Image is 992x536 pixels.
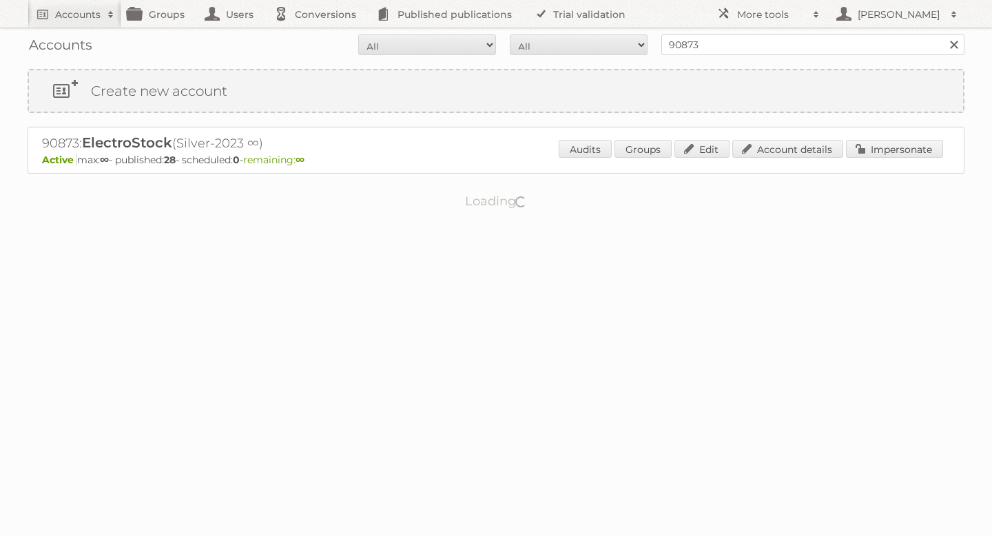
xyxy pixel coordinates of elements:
[559,140,612,158] a: Audits
[846,140,943,158] a: Impersonate
[614,140,672,158] a: Groups
[422,187,571,215] p: Loading
[732,140,843,158] a: Account details
[29,70,963,112] a: Create new account
[674,140,730,158] a: Edit
[854,8,944,21] h2: [PERSON_NAME]
[100,154,109,166] strong: ∞
[233,154,240,166] strong: 0
[82,134,172,151] span: ElectroStock
[164,154,176,166] strong: 28
[243,154,304,166] span: remaining:
[296,154,304,166] strong: ∞
[42,154,77,166] span: Active
[42,134,524,152] h2: 90873: (Silver-2023 ∞)
[42,154,950,166] p: max: - published: - scheduled: -
[55,8,101,21] h2: Accounts
[737,8,806,21] h2: More tools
